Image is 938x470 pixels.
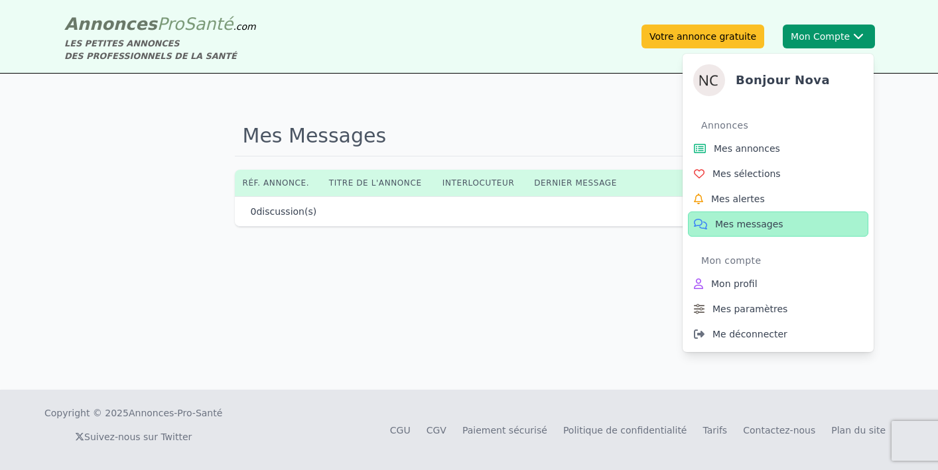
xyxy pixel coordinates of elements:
a: Politique de confidentialité [563,425,687,436]
div: Annonces [701,115,868,136]
span: Mes sélections [712,167,781,180]
button: Mon CompteNovaBonjour NovaAnnoncesMes annoncesMes sélectionsMes alertesMes messagesMon compteMon ... [783,25,875,48]
a: Tarifs [703,425,727,436]
a: Annonces-Pro-Santé [129,406,222,420]
h4: Bonjour Nova [736,71,830,89]
span: 0 [251,206,257,217]
span: Mes paramètres [712,302,787,316]
th: Titre de l'annonce [321,170,435,196]
span: Mes annonces [714,142,780,155]
a: Me déconnecter [688,322,868,347]
a: Votre annonce gratuite [641,25,764,48]
p: discussion(s) [251,205,317,218]
a: CGU [390,425,411,436]
a: Contactez-nous [743,425,815,436]
div: Copyright © 2025 [44,406,222,420]
span: Pro [157,14,184,34]
span: Annonces [64,14,157,34]
th: Interlocuteur [435,170,526,196]
div: Mon compte [701,250,868,271]
img: Nova [693,64,725,96]
th: Dernier message [526,170,629,196]
a: Paiement sécurisé [462,425,547,436]
a: Mon profil [688,271,868,296]
div: LES PETITES ANNONCES DES PROFESSIONNELS DE LA SANTÉ [64,37,256,62]
a: Suivez-nous sur Twitter [75,432,192,442]
a: Mes messages [688,211,868,237]
a: AnnoncesProSanté.com [64,14,256,34]
th: Réf. annonce. [235,170,321,196]
span: Santé [184,14,233,34]
span: Mon profil [711,277,758,290]
a: Plan du site [831,425,886,436]
a: Mes alertes [688,186,868,211]
span: Me déconnecter [712,327,787,341]
span: Mes alertes [711,192,765,206]
span: .com [233,21,255,32]
a: Mes paramètres [688,296,868,322]
a: CGV [427,425,446,436]
a: Mes sélections [688,161,868,186]
a: Mes annonces [688,136,868,161]
h1: Mes Messages [235,116,704,156]
span: Mes messages [715,217,783,231]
